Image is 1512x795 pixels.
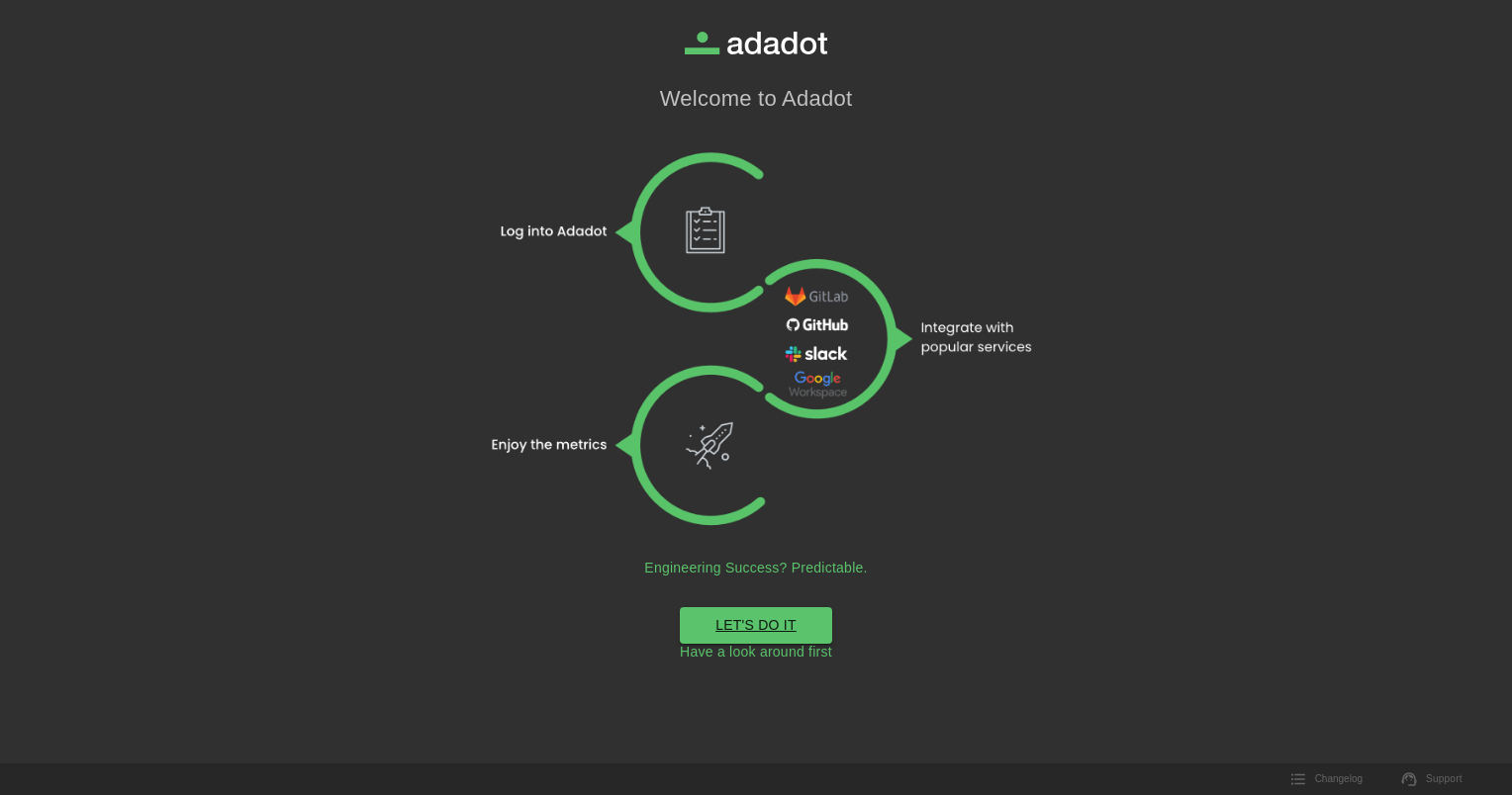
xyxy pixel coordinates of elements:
button: Changelog [1279,764,1374,794]
h2: Engineering Success? Predictable. [644,560,867,575]
h1: Welcome to Adadot [660,86,853,112]
a: LET'S DO IT [680,607,832,644]
a: Support [1390,764,1474,794]
a: Have a look around first [680,644,832,662]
